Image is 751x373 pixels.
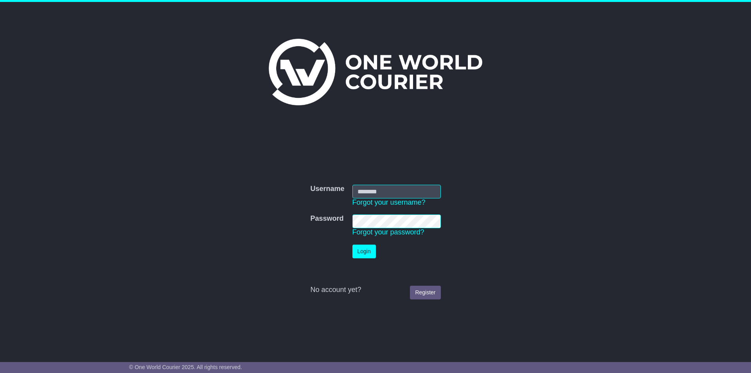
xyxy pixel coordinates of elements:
img: One World [269,39,482,105]
label: Password [310,214,343,223]
a: Forgot your username? [352,198,426,206]
button: Login [352,245,376,258]
label: Username [310,185,344,193]
div: No account yet? [310,286,440,294]
span: © One World Courier 2025. All rights reserved. [129,364,242,370]
a: Register [410,286,440,299]
a: Forgot your password? [352,228,424,236]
